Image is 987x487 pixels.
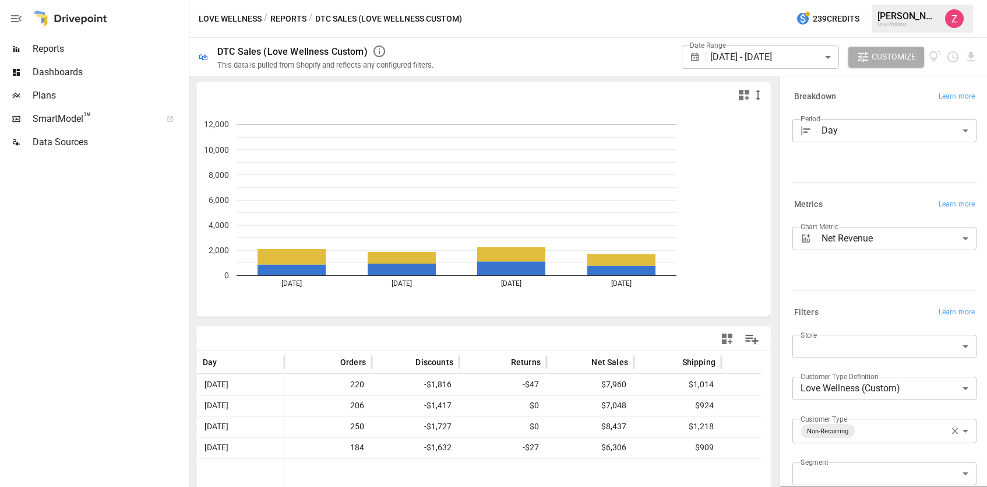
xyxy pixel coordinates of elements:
[710,45,838,69] div: [DATE] - [DATE]
[398,354,414,370] button: Sort
[33,112,154,126] span: SmartModel
[794,306,819,319] h6: Filters
[224,271,229,280] text: 0
[801,330,817,340] label: Store
[802,425,853,438] span: Non-Recurring
[801,114,820,124] label: Period
[552,374,628,395] span: $7,960
[493,354,510,370] button: Sort
[392,279,412,288] text: [DATE]
[33,135,186,149] span: Data Sources
[197,107,761,317] svg: A chart.
[665,354,681,370] button: Sort
[552,437,628,458] span: $6,306
[574,354,590,370] button: Sort
[340,356,366,368] span: Orders
[309,12,313,26] div: /
[640,395,715,416] span: $924
[33,89,186,103] span: Plans
[378,395,453,416] span: -$1,417
[323,354,339,370] button: Sort
[964,50,978,64] button: Download report
[270,12,306,26] button: Reports
[794,90,836,103] h6: Breakdown
[290,374,366,395] span: 220
[465,395,541,416] span: $0
[939,307,975,318] span: Learn more
[203,374,230,395] span: [DATE]
[801,222,838,232] label: Chart Metric
[739,326,765,352] button: Manage Columns
[511,356,541,368] span: Returns
[378,374,453,395] span: -$1,816
[938,2,971,35] button: Zoe Keller
[217,46,368,57] div: DTC Sales (Love Wellness Custom)
[203,416,230,437] span: [DATE]
[204,145,229,155] text: 10,000
[33,65,186,79] span: Dashboards
[640,437,715,458] span: $909
[465,374,541,395] span: -$47
[552,416,628,437] span: $8,437
[83,110,91,125] span: ™
[281,279,302,288] text: [DATE]
[611,279,632,288] text: [DATE]
[848,47,924,68] button: Customize
[690,40,726,50] label: Date Range
[203,395,230,416] span: [DATE]
[822,119,977,142] div: Day
[209,170,229,180] text: 8,000
[199,12,262,26] button: Love Wellness
[945,9,964,28] img: Zoe Keller
[640,374,715,395] span: $1,014
[378,416,453,437] span: -$1,727
[465,437,541,458] span: -$27
[290,395,366,416] span: 206
[209,220,229,230] text: 4,000
[209,246,229,255] text: 2,000
[794,198,823,211] h6: Metrics
[199,51,208,62] div: 🛍
[204,120,229,129] text: 12,000
[801,414,847,424] label: Customer Type
[813,12,859,26] span: 239 Credits
[877,22,938,27] div: Love Wellness
[801,457,828,467] label: Segment
[591,356,628,368] span: Net Sales
[217,61,433,69] div: This data is pulled from Shopify and reflects any configured filters.
[801,372,879,381] label: Customer Type Definition
[640,416,715,437] span: $1,218
[218,354,235,370] button: Sort
[682,356,715,368] span: Shipping
[877,10,938,22] div: [PERSON_NAME]
[465,416,541,437] span: $0
[946,50,960,64] button: Schedule report
[822,227,977,250] div: Net Revenue
[872,50,916,64] span: Customize
[264,12,268,26] div: /
[939,91,975,103] span: Learn more
[290,416,366,437] span: 250
[203,437,230,458] span: [DATE]
[792,377,977,400] div: Love Wellness (Custom)
[415,356,453,368] span: Discounts
[290,437,366,458] span: 184
[203,356,217,368] span: Day
[501,279,521,288] text: [DATE]
[33,42,186,56] span: Reports
[939,199,975,211] span: Learn more
[552,395,628,416] span: $7,048
[791,8,864,30] button: 239Credits
[378,437,453,458] span: -$1,632
[929,47,942,68] button: View documentation
[209,195,229,205] text: 6,000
